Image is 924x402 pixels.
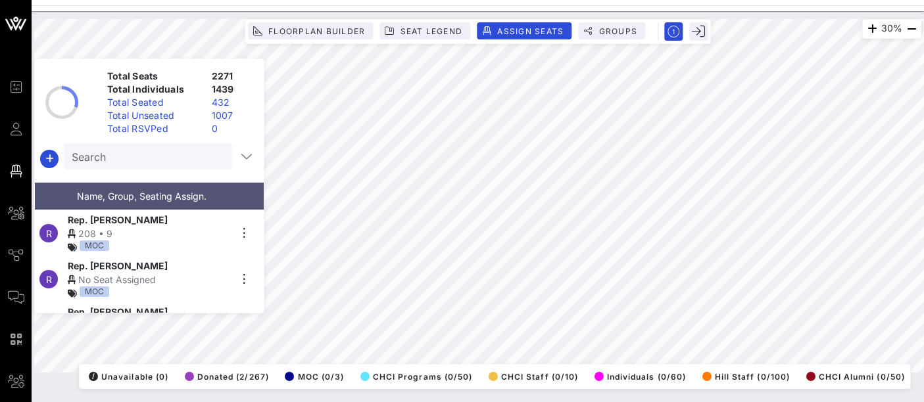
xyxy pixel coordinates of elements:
span: Name, Group, Seating Assign. [77,190,207,202]
span: Floorplan Builder [268,26,365,36]
span: Unavailable (0) [89,372,168,382]
span: R [46,274,52,285]
div: Total Seated [102,96,207,109]
button: Groups [578,22,645,39]
div: 2271 [207,70,258,83]
span: Hill Staff (0/100) [702,372,790,382]
span: Rep. [PERSON_NAME] [68,259,168,273]
button: Individuals (0/60) [591,367,686,386]
span: CHCI Staff (0/10) [489,372,578,382]
span: Individuals (0/60) [595,372,686,382]
button: CHCI Alumni (0/50) [802,367,905,386]
button: Floorplan Builder [248,22,373,39]
div: Total Unseated [102,109,207,122]
div: Total RSVPed [102,122,207,135]
span: Donated (2/267) [185,372,269,382]
span: Assign Seats [497,26,564,36]
div: 432 [207,96,258,109]
span: CHCI Alumni (0/50) [806,372,905,382]
div: No Seat Assigned [68,273,230,286]
div: MOC [80,286,109,297]
button: Hill Staff (0/100) [698,367,790,386]
span: CHCI Programs (0/50) [360,372,473,382]
div: Total Seats [102,70,207,83]
div: 1007 [207,109,258,122]
div: MOC [80,240,109,251]
button: MOC (0/3) [281,367,344,386]
span: Rep. [PERSON_NAME] [68,213,168,227]
div: 1439 [207,83,258,96]
span: Rep. [PERSON_NAME] [68,305,168,319]
div: 208 • 9 [68,227,230,240]
span: Groups [598,26,637,36]
div: / [89,372,98,381]
button: /Unavailable (0) [85,367,168,386]
span: Seat Legend [399,26,462,36]
div: 30% [862,19,921,39]
button: Seat Legend [379,22,470,39]
button: CHCI Staff (0/10) [485,367,578,386]
button: Donated (2/267) [181,367,269,386]
div: 0 [207,122,258,135]
span: MOC (0/3) [285,372,344,382]
button: CHCI Programs (0/50) [356,367,473,386]
div: Total Individuals [102,83,207,96]
button: Assign Seats [477,22,571,39]
span: R [46,228,52,239]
